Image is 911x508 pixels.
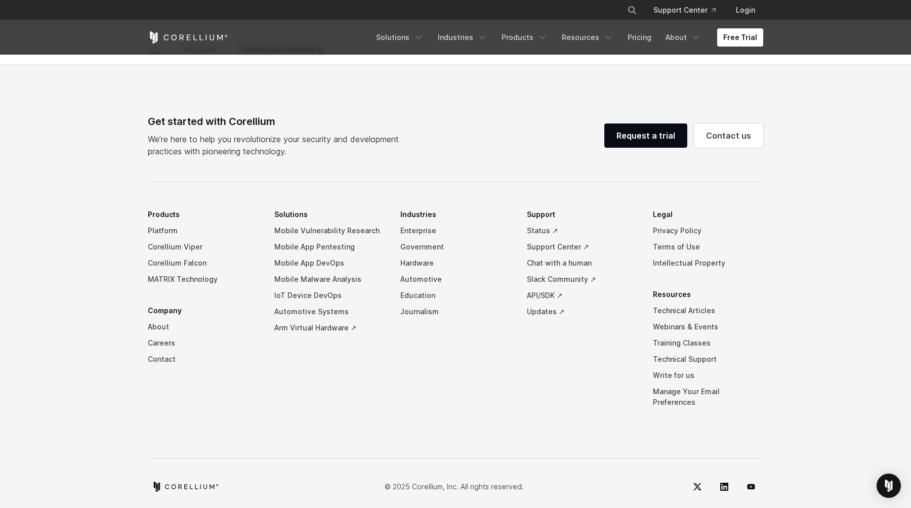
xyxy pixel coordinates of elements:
a: Platform [148,223,258,239]
a: Twitter [685,475,710,499]
div: Get started with Corellium [148,114,407,129]
a: Technical Articles [653,303,763,319]
a: Contact us [694,123,763,148]
a: Status ↗ [527,223,637,239]
a: Education [400,287,511,304]
a: YouTube [739,475,763,499]
div: Solutions [180,44,222,55]
a: Solutions [370,28,430,47]
a: Webinars & Events [653,319,763,335]
a: Chat with a human [527,255,637,271]
a: Mobile App Pentesting [274,239,385,255]
a: Privacy Policy [653,223,763,239]
a: Mobile Vulnerability Research [274,223,385,239]
div: Navigation Menu [148,206,763,426]
a: Careers [148,335,258,351]
a: Hardware [400,255,511,271]
a: Updates ↗ [527,304,637,320]
a: Resources [556,28,619,47]
a: API/SDK ↗ [527,287,637,304]
a: Intellectual Property [653,255,763,271]
a: About [148,319,258,335]
a: Automotive [400,271,511,287]
a: Arm Virtual Hardware ↗ [274,320,385,336]
a: Support Center ↗ [527,239,637,255]
a: Automotive Systems [274,304,385,320]
a: Support Center [645,1,724,19]
button: Search [623,1,641,19]
a: About [659,28,707,47]
a: Manage Your Email Preferences [653,384,763,410]
div: Navigation Menu [370,28,763,47]
a: Training Classes [653,335,763,351]
a: Corellium home [152,482,219,492]
a: Slack Community ↗ [527,271,637,287]
a: Write for us [653,367,763,384]
a: Mobile Malware Analysis [274,271,385,287]
a: Enterprise [400,223,511,239]
a: Login [728,1,763,19]
a: Request a trial [604,123,687,148]
a: MATRIX Technology [148,271,258,287]
a: Government [400,239,511,255]
a: Free Trial [717,28,763,47]
p: © 2025 Corellium, Inc. All rights reserved. [385,481,524,492]
a: Journalism [400,304,511,320]
a: Corellium Home [148,31,228,44]
a: Products [495,28,554,47]
a: Contact [148,351,258,367]
div: Navigation Menu [615,1,763,19]
a: Corellium Falcon [148,255,258,271]
a: Industries [432,28,493,47]
a: LinkedIn [712,475,736,499]
p: We’re here to help you revolutionize your security and development practices with pioneering tech... [148,133,407,157]
a: Terms of Use [653,239,763,255]
div: Open Intercom Messenger [877,474,901,498]
a: Corellium Viper [148,239,258,255]
a: Pricing [622,28,657,47]
a: IoT Device DevOps [274,287,385,304]
a: Technical Support [653,351,763,367]
a: Mobile App DevOps [274,255,385,271]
